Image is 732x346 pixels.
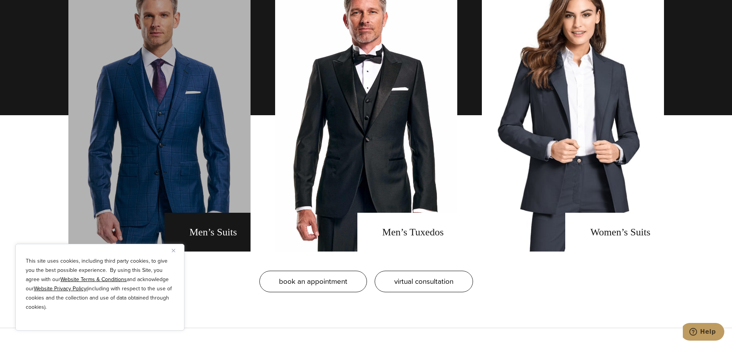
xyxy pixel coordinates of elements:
a: Website Privacy Policy [34,285,86,293]
button: Close [172,246,181,255]
span: virtual consultation [394,276,453,287]
a: virtual consultation [375,271,473,292]
a: book an appointment [259,271,367,292]
iframe: Opens a widget where you can chat to one of our agents [683,323,724,342]
p: This site uses cookies, including third party cookies, to give you the best possible experience. ... [26,257,174,312]
span: book an appointment [279,276,347,287]
img: Close [172,249,175,252]
a: Website Terms & Conditions [60,275,127,283]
